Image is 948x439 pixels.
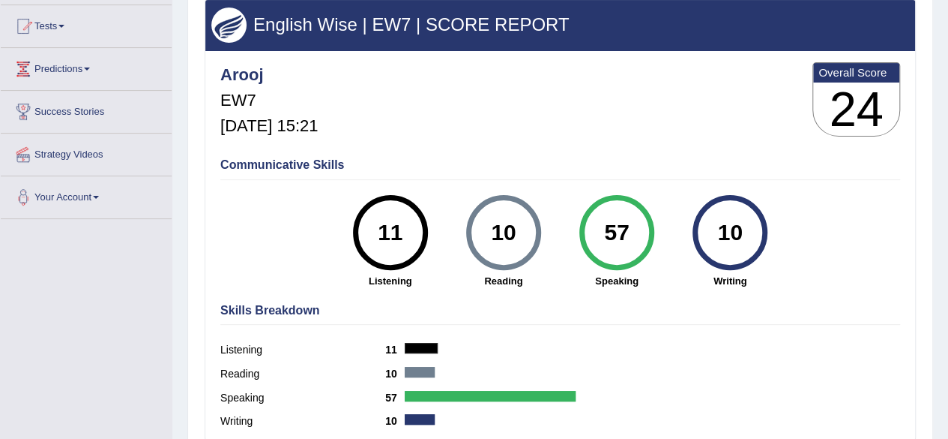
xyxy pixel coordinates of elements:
[385,368,405,380] b: 10
[341,274,439,288] strong: Listening
[589,201,644,264] div: 57
[1,91,172,128] a: Success Stories
[220,92,318,110] h5: EW7
[818,66,894,79] b: Overall Score
[211,15,909,35] h3: English Wise | EW7 | SCORE REPORT
[385,344,405,356] b: 11
[1,48,172,86] a: Predictions
[220,158,900,172] h4: Communicative Skills
[220,117,318,135] h5: [DATE] 15:21
[363,201,417,264] div: 11
[220,342,385,358] label: Listening
[703,201,758,264] div: 10
[1,5,172,43] a: Tests
[385,392,405,404] b: 57
[220,390,385,406] label: Speaking
[1,176,172,214] a: Your Account
[567,274,665,288] strong: Speaking
[476,201,531,264] div: 10
[813,83,899,137] h3: 24
[681,274,779,288] strong: Writing
[454,274,552,288] strong: Reading
[211,8,247,43] img: wings.png
[220,413,385,429] label: Writing
[220,304,900,317] h4: Skills Breakdown
[385,415,405,427] b: 10
[220,366,385,382] label: Reading
[220,66,318,84] h4: Arooj
[1,134,172,171] a: Strategy Videos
